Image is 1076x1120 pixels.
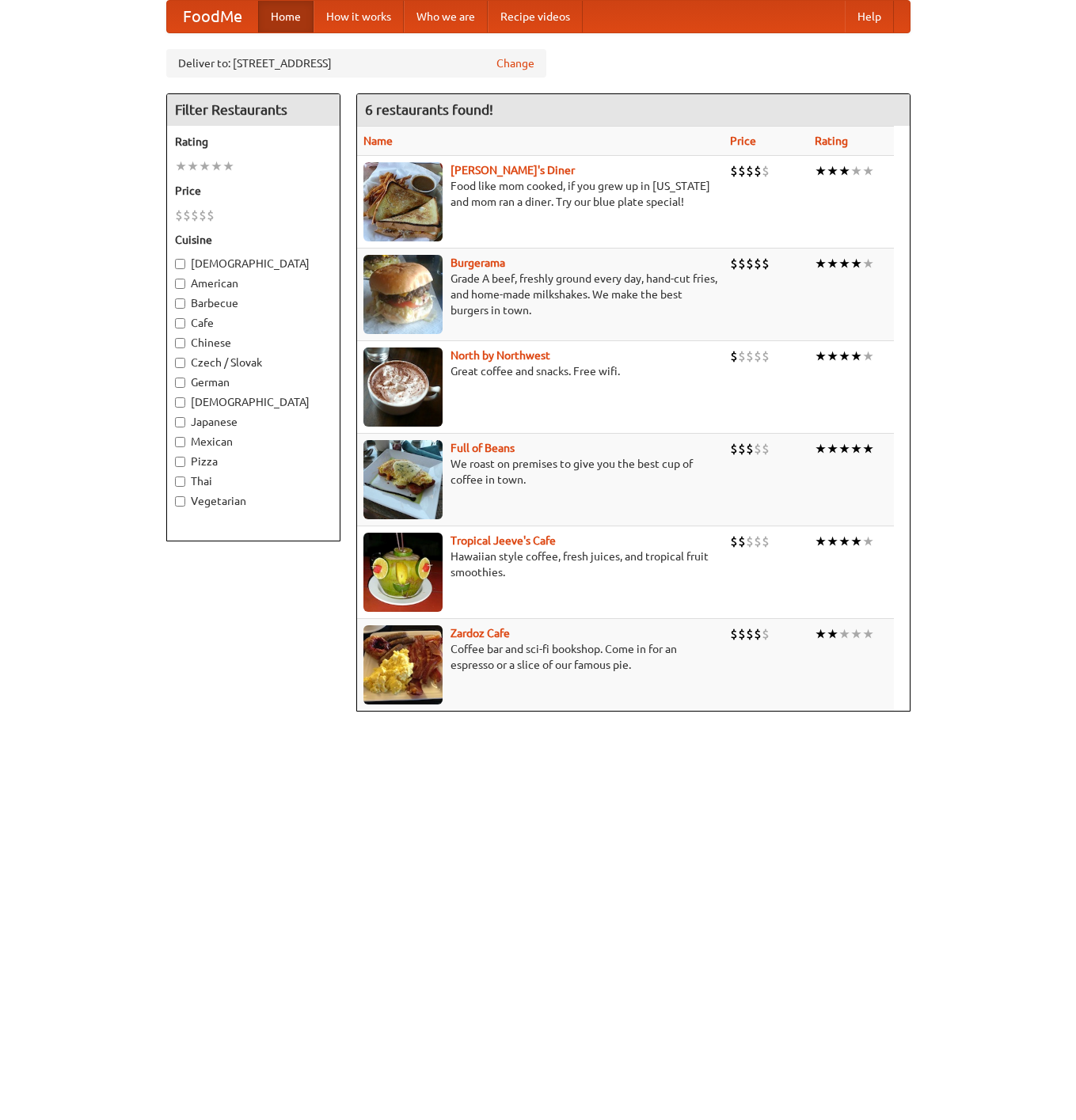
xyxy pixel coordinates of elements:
[730,440,738,457] li: $
[754,347,762,365] li: $
[850,162,862,180] li: ★
[175,232,332,248] h5: Cuisine
[746,255,754,272] li: $
[738,255,746,272] li: $
[175,457,185,467] input: Pizza
[451,534,556,547] a: Tropical Jeeve's Cafe
[815,625,827,643] li: ★
[738,625,746,643] li: $
[827,440,838,457] li: ★
[862,162,874,180] li: ★
[838,347,850,365] li: ★
[175,454,332,469] label: Pizza
[862,347,874,365] li: ★
[838,625,850,643] li: ★
[754,440,762,457] li: $
[730,347,738,365] li: $
[175,335,332,351] label: Chinese
[738,440,746,457] li: $
[175,318,185,328] input: Cafe
[850,347,862,365] li: ★
[746,162,754,180] li: $
[191,207,199,224] li: $
[175,378,185,388] input: German
[199,158,211,175] li: ★
[850,533,862,550] li: ★
[496,55,534,71] a: Change
[815,162,827,180] li: ★
[762,440,770,457] li: $
[363,625,443,704] img: zardoz.jpg
[363,440,443,519] img: beans.jpg
[730,625,738,643] li: $
[845,1,894,32] a: Help
[175,414,332,430] label: Japanese
[827,533,838,550] li: ★
[222,158,234,175] li: ★
[754,533,762,550] li: $
[762,625,770,643] li: $
[838,440,850,457] li: ★
[850,255,862,272] li: ★
[815,533,827,550] li: ★
[175,298,185,309] input: Barbecue
[451,627,510,640] a: Zardoz Cafe
[175,259,185,269] input: [DEMOGRAPHIC_DATA]
[175,355,332,370] label: Czech / Slovak
[738,533,746,550] li: $
[862,625,874,643] li: ★
[838,533,850,550] li: ★
[207,207,215,224] li: $
[187,158,199,175] li: ★
[738,162,746,180] li: $
[175,256,332,271] label: [DEMOGRAPHIC_DATA]
[175,279,185,289] input: American
[850,440,862,457] li: ★
[175,434,332,450] label: Mexican
[183,207,191,224] li: $
[488,1,583,32] a: Recipe videos
[738,347,746,365] li: $
[363,641,717,673] p: Coffee bar and sci-fi bookshop. Come in for an espresso or a slice of our famous pie.
[746,440,754,457] li: $
[730,255,738,272] li: $
[746,625,754,643] li: $
[363,255,443,334] img: burgerama.jpg
[815,135,848,147] a: Rating
[175,493,332,509] label: Vegetarian
[175,183,332,199] h5: Price
[175,358,185,368] input: Czech / Slovak
[175,417,185,427] input: Japanese
[167,94,340,126] h4: Filter Restaurants
[730,533,738,550] li: $
[754,162,762,180] li: $
[175,374,332,390] label: German
[827,255,838,272] li: ★
[762,162,770,180] li: $
[363,271,717,318] p: Grade A beef, freshly ground every day, hand-cut fries, and home-made milkshakes. We make the bes...
[451,442,515,454] a: Full of Beans
[862,440,874,457] li: ★
[175,275,332,291] label: American
[175,394,332,410] label: [DEMOGRAPHIC_DATA]
[827,347,838,365] li: ★
[363,533,443,612] img: jeeves.jpg
[175,134,332,150] h5: Rating
[175,338,185,348] input: Chinese
[175,496,185,507] input: Vegetarian
[762,533,770,550] li: $
[850,625,862,643] li: ★
[746,533,754,550] li: $
[365,102,493,117] ng-pluralize: 6 restaurants found!
[363,135,393,147] a: Name
[862,255,874,272] li: ★
[363,162,443,241] img: sallys.jpg
[175,437,185,447] input: Mexican
[451,164,575,177] a: [PERSON_NAME]'s Diner
[175,476,185,487] input: Thai
[175,315,332,331] label: Cafe
[175,158,187,175] li: ★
